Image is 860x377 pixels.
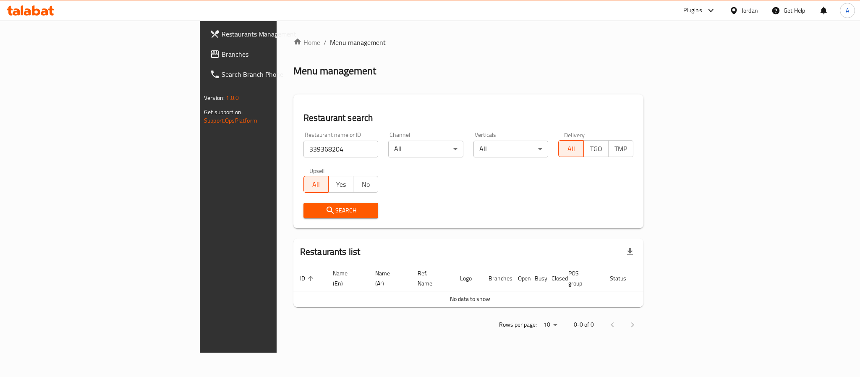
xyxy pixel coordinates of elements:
span: 1.0.0 [226,92,239,103]
span: All [562,143,580,155]
span: Version: [204,92,225,103]
input: Search for restaurant name or ID.. [303,141,379,157]
span: Search [310,205,372,216]
span: Get support on: [204,107,243,118]
span: All [307,178,325,191]
span: Restaurants Management [222,29,337,39]
label: Delivery [564,132,585,138]
h2: Restaurants list [300,246,360,258]
p: Rows per page: [499,319,537,330]
a: Support.OpsPlatform [204,115,257,126]
span: No [357,178,375,191]
th: Closed [545,266,562,291]
span: Ref. Name [418,268,443,288]
label: Upsell [309,168,325,173]
div: All [388,141,463,157]
button: No [353,176,378,193]
p: 0-0 of 0 [574,319,594,330]
span: Yes [332,178,350,191]
span: Name (En) [333,268,358,288]
button: TGO [583,140,609,157]
button: TMP [608,140,633,157]
div: All [473,141,549,157]
a: Search Branch Phone [203,64,343,84]
div: Jordan [742,6,758,15]
span: No data to show [450,293,490,304]
span: Name (Ar) [375,268,401,288]
div: Plugins [683,5,702,16]
div: Rows per page: [540,319,560,331]
span: Search Branch Phone [222,69,337,79]
button: All [303,176,329,193]
button: Yes [328,176,353,193]
table: enhanced table [293,266,676,307]
span: A [846,6,849,15]
th: Logo [453,266,482,291]
h2: Restaurant search [303,112,633,124]
nav: breadcrumb [293,37,643,47]
span: Menu management [330,37,386,47]
span: TMP [612,143,630,155]
th: Open [511,266,528,291]
span: POS group [568,268,593,288]
span: Branches [222,49,337,59]
span: Status [610,273,637,283]
button: All [558,140,583,157]
span: TGO [587,143,605,155]
div: Export file [620,242,640,262]
th: Busy [528,266,545,291]
span: ID [300,273,316,283]
button: Search [303,203,379,218]
a: Restaurants Management [203,24,343,44]
a: Branches [203,44,343,64]
th: Branches [482,266,511,291]
h2: Menu management [293,64,376,78]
